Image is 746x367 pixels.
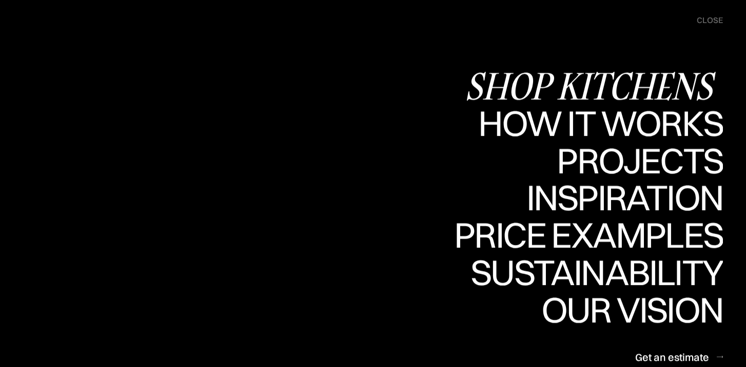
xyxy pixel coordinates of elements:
[465,68,723,105] a: Shop Kitchens
[557,178,723,214] div: Projects
[557,142,723,178] div: Projects
[454,217,723,254] a: Price examplesPrice examples
[697,15,723,26] div: close
[476,105,723,142] a: How it worksHow it works
[454,217,723,253] div: Price examples
[533,292,723,328] div: Our vision
[462,254,723,292] a: SustainabilitySustainability
[454,253,723,289] div: Price examples
[686,10,723,31] div: menu
[512,180,723,216] div: Inspiration
[533,328,723,363] div: Our vision
[465,68,723,104] div: Shop Kitchens
[462,290,723,326] div: Sustainability
[557,142,723,180] a: ProjectsProjects
[462,254,723,290] div: Sustainability
[635,350,709,364] div: Get an estimate
[533,292,723,329] a: Our visionOur vision
[512,180,723,217] a: InspirationInspiration
[476,105,723,141] div: How it works
[476,141,723,177] div: How it works
[512,216,723,252] div: Inspiration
